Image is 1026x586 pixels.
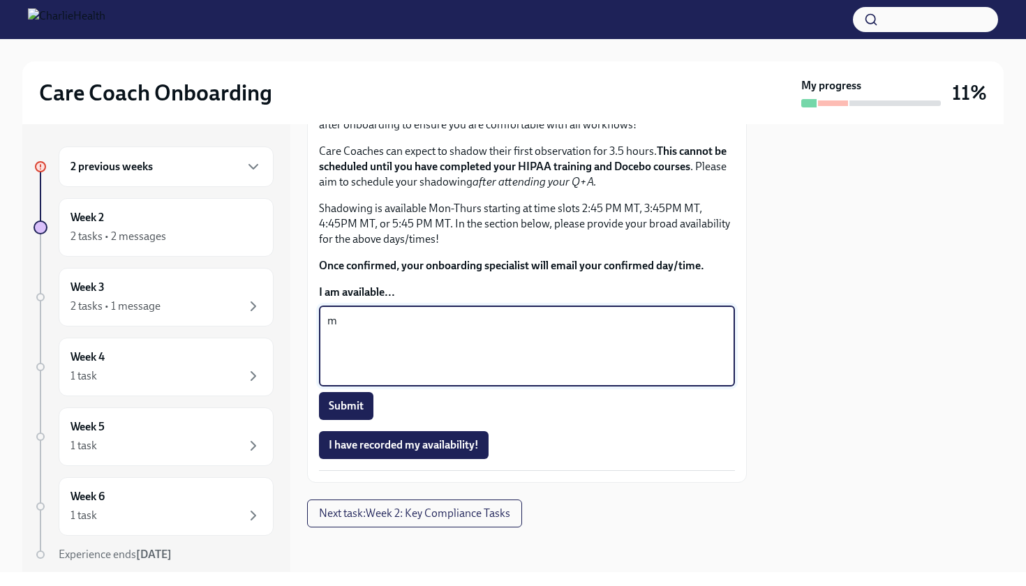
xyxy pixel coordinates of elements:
[34,268,274,326] a: Week 32 tasks • 1 message
[319,144,735,190] p: Care Coaches can expect to shadow their first observation for 3.5 hours. . Please aim to schedule...
[39,79,272,107] h2: Care Coach Onboarding
[59,548,172,561] span: Experience ends
[28,8,105,31] img: CharlieHealth
[34,407,274,466] a: Week 51 task
[319,285,735,300] label: I am available...
[70,489,105,504] h6: Week 6
[473,175,597,188] em: after attending your Q+A.
[329,438,479,452] span: I have recorded my availability!
[70,229,166,244] div: 2 tasks • 2 messages
[327,313,727,380] textarea: m
[319,431,489,459] button: I have recorded my availability!
[319,201,735,247] p: Shadowing is available Mon-Thurs starting at time slots 2:45 PM MT, 3:45PM MT, 4:45PM MT, or 5:45...
[319,259,704,272] strong: Once confirmed, your onboarding specialist will email your confirmed day/time.
[70,280,105,295] h6: Week 3
[70,438,97,453] div: 1 task
[319,392,373,420] button: Submit
[319,506,510,520] span: Next task : Week 2: Key Compliance Tasks
[801,78,861,93] strong: My progress
[70,508,97,523] div: 1 task
[70,159,153,174] h6: 2 previous weeks
[70,368,97,384] div: 1 task
[70,350,105,365] h6: Week 4
[59,146,274,187] div: 2 previous weeks
[70,299,161,314] div: 2 tasks • 1 message
[34,477,274,536] a: Week 61 task
[70,419,105,435] h6: Week 5
[329,399,364,413] span: Submit
[952,80,987,105] h3: 11%
[34,198,274,257] a: Week 22 tasks • 2 messages
[136,548,172,561] strong: [DATE]
[70,210,104,225] h6: Week 2
[34,338,274,396] a: Week 41 task
[307,499,522,527] button: Next task:Week 2: Key Compliance Tasks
